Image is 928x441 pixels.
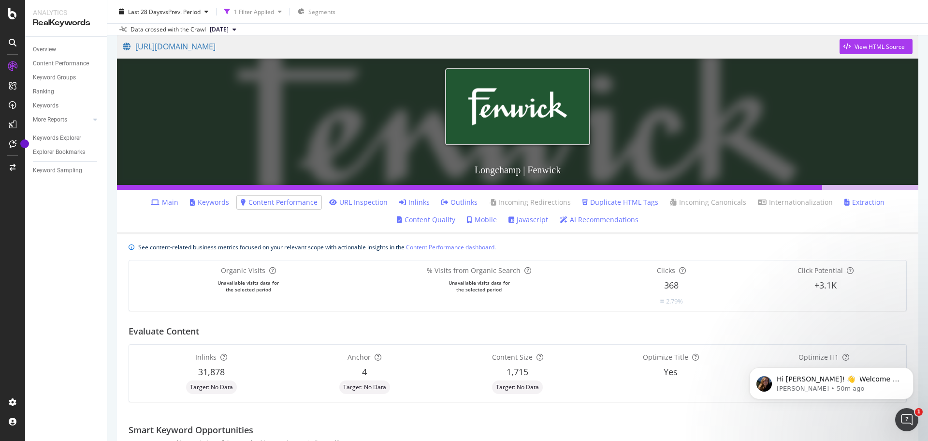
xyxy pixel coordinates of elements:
div: RealKeywords [33,17,99,29]
div: info banner [129,242,907,252]
div: Tooltip anchor [20,139,29,148]
span: Target: No Data [190,384,233,390]
a: Keywords [33,101,100,111]
a: Keywords Explorer [33,133,100,143]
div: Unavailable visits data for the selected period [215,279,281,293]
div: 2.79% [666,297,683,306]
div: Content Performance [33,59,89,69]
span: Optimize Title [643,352,688,362]
a: Content Quality [397,215,455,225]
a: Internationalization [758,198,833,207]
a: More Reports [33,115,90,125]
span: Yes [664,366,678,378]
div: Keyword Groups [33,73,76,83]
a: Explorer Bookmarks [33,147,100,157]
div: Analytics [33,8,99,17]
a: [URL][DOMAIN_NAME] [123,34,840,59]
span: 1 [915,408,923,416]
button: Segments [294,4,339,19]
span: 368 [664,279,679,291]
a: Mobile [467,215,497,225]
a: Duplicate HTML Tags [582,198,658,207]
div: Explorer Bookmarks [33,147,85,157]
div: Ranking [33,87,54,97]
button: View HTML Source [840,39,913,54]
a: Extraction [844,198,884,207]
div: Keywords Explorer [33,133,81,143]
span: +3.1K [814,279,837,291]
div: Keyword Sampling [33,166,82,176]
a: Incoming Canonicals [670,198,746,207]
span: Inlinks [195,352,217,362]
span: 1,715 [507,366,528,378]
a: Content Performance dashboard. [406,242,496,252]
span: Last 28 Days [128,7,162,15]
img: Equal [660,300,664,303]
div: Overview [33,45,56,55]
div: Data crossed with the Crawl [130,25,206,34]
button: Last 28 DaysvsPrev. Period [115,4,212,19]
img: Longchamp | Fenwick [445,68,590,145]
div: More Reports [33,115,67,125]
div: Unavailable visits data for the selected period [446,279,512,293]
span: Anchor [348,352,371,362]
div: neutral label [492,380,543,394]
div: 1 Filter Applied [234,7,274,15]
a: URL Inspection [329,198,388,207]
a: Inlinks [399,198,430,207]
span: Clicks [657,266,675,275]
a: Incoming Redirections [489,198,571,207]
span: Target: No Data [343,384,386,390]
div: See content-related business metrics focused on your relevant scope with actionable insights in the [138,242,496,252]
div: neutral label [186,380,237,394]
a: Ranking [33,87,100,97]
span: Target: No Data [496,384,539,390]
div: neutral label [339,380,390,394]
h3: Longchamp | Fenwick [117,155,918,185]
a: Content Performance [241,198,318,207]
a: Keywords [190,198,229,207]
a: Javascript [508,215,548,225]
a: Keyword Sampling [33,166,100,176]
span: Segments [308,7,335,15]
a: Overview [33,45,100,55]
button: [DATE] [206,24,240,35]
span: Click Potential [797,266,843,275]
div: % Visits from Organic Search [427,266,531,275]
div: Organic Visits [221,266,276,275]
span: Content Size [492,352,533,362]
a: Main [151,198,178,207]
iframe: Intercom live chat [895,408,918,431]
iframe: Intercom notifications message [735,347,928,415]
div: Keywords [33,101,58,111]
span: 4 [362,366,367,378]
a: Keyword Groups [33,73,100,83]
div: View HTML Source [855,43,905,51]
a: AI Recommendations [560,215,638,225]
span: 2025 Aug. 31st [210,25,229,34]
h2: Smart Keyword Opportunities [129,426,253,435]
button: 1 Filter Applied [220,4,286,19]
a: Outlinks [441,198,478,207]
a: Content Performance [33,59,100,69]
h2: Evaluate Content [129,327,199,336]
span: 31,878 [198,366,225,378]
span: vs Prev. Period [162,7,201,15]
